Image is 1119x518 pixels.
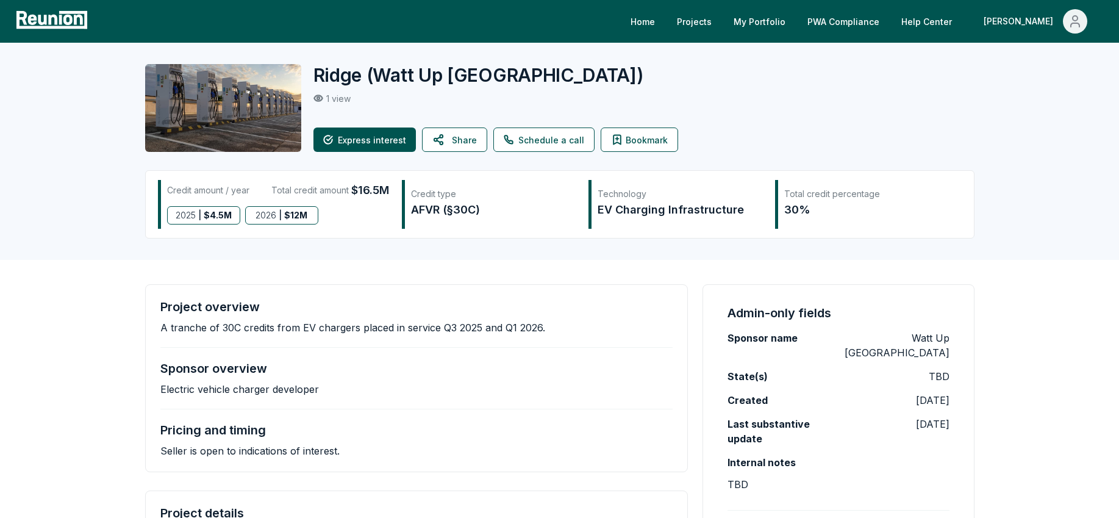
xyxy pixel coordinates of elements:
[728,304,831,322] h4: Admin-only fields
[916,417,949,431] p: [DATE]
[160,423,266,437] h4: Pricing and timing
[160,383,319,395] p: Electric vehicle charger developer
[784,188,949,200] div: Total credit percentage
[351,182,389,199] span: $16.5M
[167,182,249,199] div: Credit amount / year
[326,93,351,104] p: 1 view
[728,417,838,446] label: Last substantive update
[160,445,340,457] p: Seller is open to indications of interest.
[256,207,276,224] span: 2026
[598,188,762,200] div: Technology
[621,9,1107,34] nav: Main
[984,9,1058,34] div: [PERSON_NAME]
[284,207,307,224] span: $ 12M
[366,64,644,86] span: ( Watt Up [GEOGRAPHIC_DATA] )
[667,9,721,34] a: Projects
[601,128,678,152] button: Bookmark
[621,9,665,34] a: Home
[422,128,487,152] button: Share
[929,369,949,384] p: TBD
[493,128,595,152] a: Schedule a call
[728,477,748,492] p: TBD
[728,331,798,345] label: Sponsor name
[411,201,576,218] div: AFVR (§30C)
[974,9,1097,34] button: [PERSON_NAME]
[176,207,196,224] span: 2025
[160,322,545,334] p: A tranche of 30C credits from EV chargers placed in service Q3 2025 and Q1 2026.
[160,300,260,314] h4: Project overview
[204,207,232,224] span: $ 4.5M
[916,393,949,408] p: [DATE]
[313,128,416,152] button: Express interest
[728,369,768,384] label: State(s)
[313,64,644,86] h2: Ridge
[784,201,949,218] div: 30%
[145,64,301,152] img: Ridge
[728,393,768,408] label: Created
[798,9,889,34] a: PWA Compliance
[279,207,282,224] span: |
[198,207,201,224] span: |
[411,188,576,200] div: Credit type
[598,201,762,218] div: EV Charging Infrastructure
[160,361,267,376] h4: Sponsor overview
[838,331,949,360] p: Watt Up [GEOGRAPHIC_DATA]
[724,9,795,34] a: My Portfolio
[271,182,389,199] div: Total credit amount
[892,9,962,34] a: Help Center
[728,455,796,470] label: Internal notes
